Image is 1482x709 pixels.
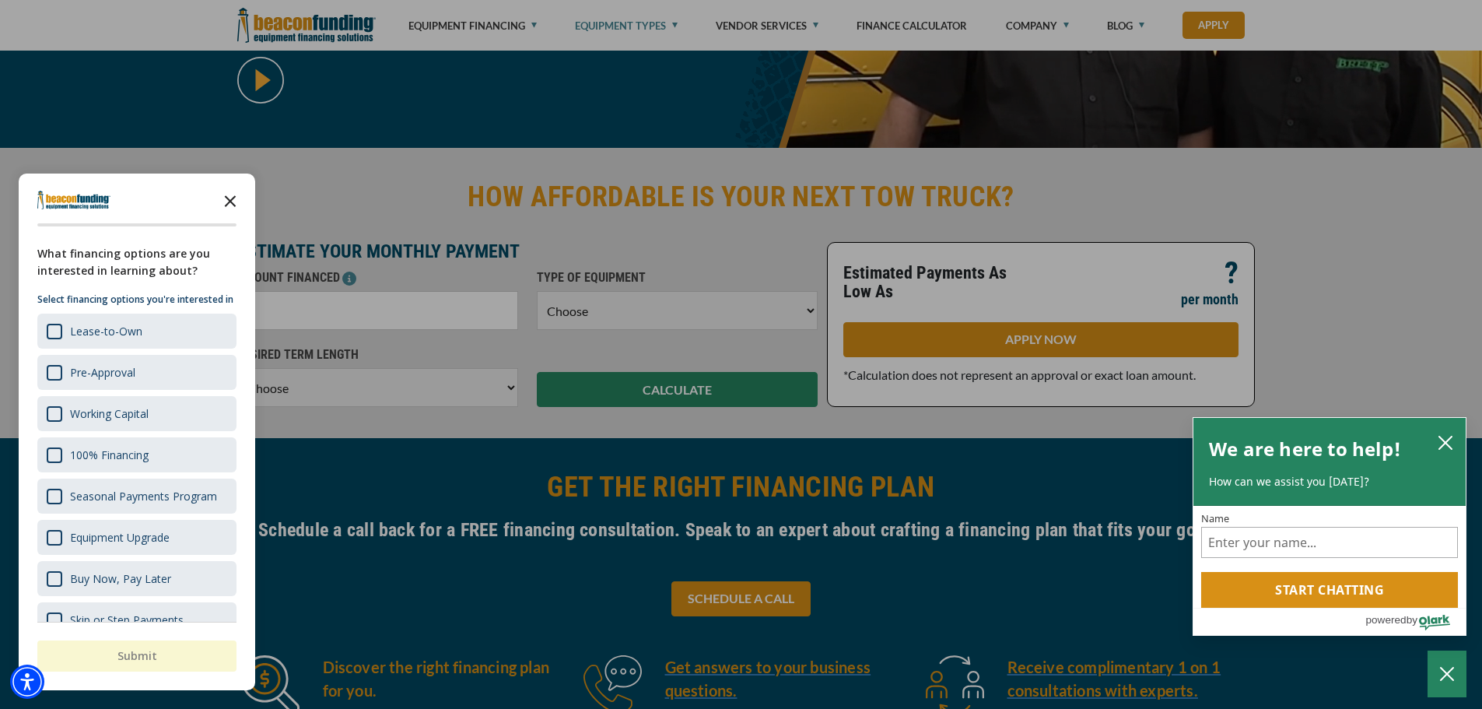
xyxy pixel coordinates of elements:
[1201,514,1458,524] label: Name
[70,571,171,586] div: Buy Now, Pay Later
[37,396,236,431] div: Working Capital
[37,561,236,596] div: Buy Now, Pay Later
[70,489,217,504] div: Seasonal Payments Program
[1209,474,1450,490] p: How can we assist you [DATE]?
[1407,610,1417,630] span: by
[37,641,236,672] button: Submit
[37,292,236,307] p: Select financing options you're interested in
[70,530,170,545] div: Equipment Upgrade
[70,406,149,421] div: Working Capital
[37,437,236,472] div: 100% Financing
[1428,651,1466,697] button: Close Chatbox
[215,184,246,216] button: Close the survey
[37,520,236,555] div: Equipment Upgrade
[37,602,236,637] div: Skip or Step Payments
[1433,431,1458,453] button: close chatbox
[1365,609,1466,635] a: Powered by Olark
[19,174,255,690] div: Survey
[37,479,236,514] div: Seasonal Payments Program
[1365,610,1406,630] span: powered
[1201,527,1458,558] input: Name
[70,448,149,462] div: 100% Financing
[10,665,44,699] div: Accessibility Menu
[37,355,236,390] div: Pre-Approval
[37,191,110,209] img: Company logo
[70,365,135,380] div: Pre-Approval
[1193,417,1466,637] div: olark chatbox
[70,612,184,627] div: Skip or Step Payments
[37,314,236,349] div: Lease-to-Own
[1209,433,1401,465] h2: We are here to help!
[1201,572,1458,608] button: Start chatting
[70,324,142,339] div: Lease-to-Own
[37,245,236,279] div: What financing options are you interested in learning about?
